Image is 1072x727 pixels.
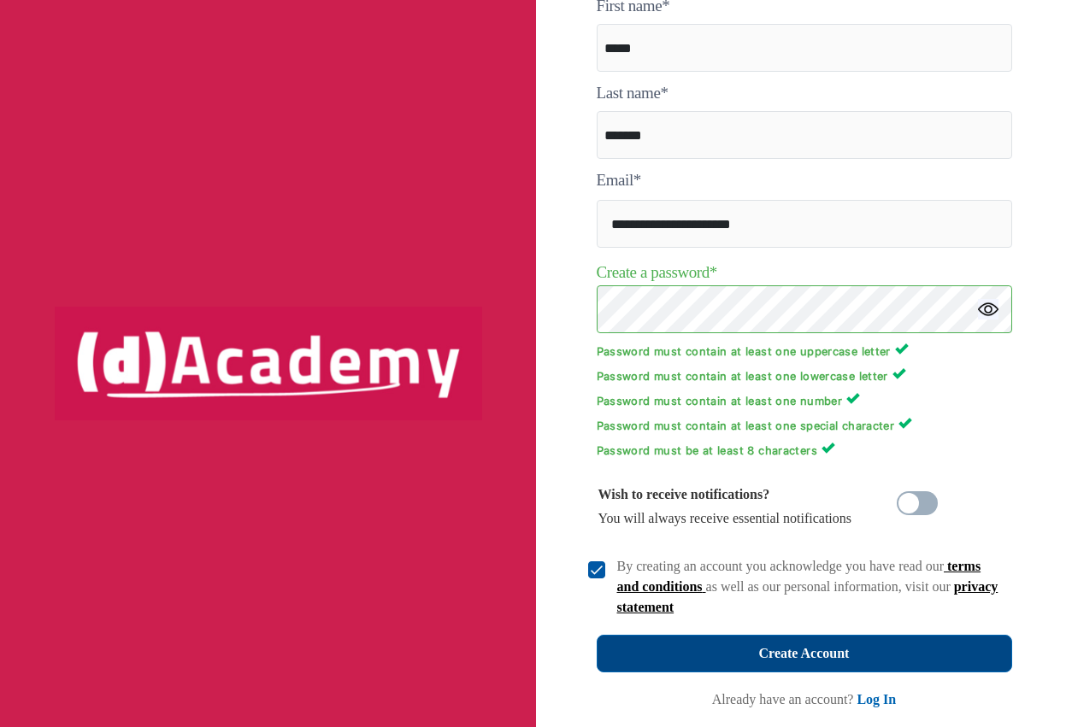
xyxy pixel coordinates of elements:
[597,342,1012,358] p: Password must contain at least one uppercase letter
[597,635,1012,672] button: Create Account
[617,556,1002,618] div: By creating an account you acknowledge you have read our as well as our personal information, vis...
[597,366,1012,383] p: Password must contain at least one lowercase letter
[978,299,998,320] img: icon
[597,441,1012,457] p: Password must be at least 8 characters
[597,391,1012,407] p: Password must contain at least one number
[598,487,770,501] b: Wish to receive notifications?
[597,416,1012,432] p: Password must contain at least one special character
[759,642,850,665] div: Create Account
[598,483,852,531] div: You will always receive essential notifications
[857,692,896,706] a: Log In
[588,561,605,578] img: check
[712,689,896,710] div: Already have an account?
[55,307,482,419] img: logo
